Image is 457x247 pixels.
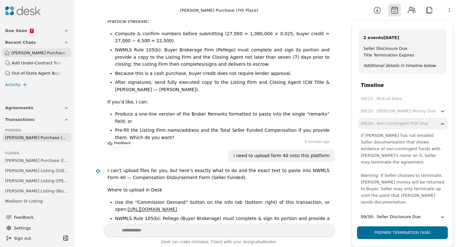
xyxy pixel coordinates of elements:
[4,223,70,233] button: Settings
[14,235,31,242] span: Sign out
[115,199,330,213] li: Use the “Commission Demand” button on the Info tab (bottom right) of this transaction, or open:
[2,58,71,67] a: Add Under-Contract Transaction in Desk
[377,120,428,127] div: Non-Contingent POF Due
[305,139,330,145] time: 9 minutes ago
[358,93,448,105] button: 09/23:Mutual Date
[1,114,73,125] button: Transactions
[104,224,335,237] textarea: Write your prompt here
[363,52,441,58] div: Title Termination Expires
[5,6,41,15] img: Desk
[5,39,36,46] span: Recent Chats
[358,118,448,130] button: 09/26:Non-Contingent POF Due
[377,96,402,102] div: Mutual Date
[2,69,71,77] a: Out-of-State Agent Buying in [US_STATE]
[5,188,69,194] span: [PERSON_NAME] Listing (Blueberry Ln)
[14,214,65,221] span: Feedback
[14,225,31,231] span: Settings
[115,30,330,44] li: Compute & confirm numbers before submitting (27,000 = 1,080,000 × 0.025; buyer credit = 27,000 − ...
[5,167,69,174] span: [PERSON_NAME] Listing ([GEOGRAPHIC_DATA])
[5,151,69,156] div: Closed
[3,211,69,223] button: Feedback
[4,233,61,243] button: Sign out
[1,102,73,114] button: Agreements
[115,46,330,68] li: NWMLS Rule 105(b): Buyer Brokerage Firm (Pellego) must complete and sign its portion and provide ...
[377,214,421,220] div: Seller Disclosure Due
[5,81,21,88] span: Activity
[115,70,330,77] li: Because this is a cash purchase, buyer credit does not require lender approval.
[358,211,448,223] button: 09/30:Seller Disclosure Due
[12,70,62,77] div: Out-of-State Agent Buying in [US_STATE]
[363,45,441,52] div: Seller Disclosure Due
[358,105,448,117] button: 09/26:[PERSON_NAME] Money Due
[5,134,69,141] span: [PERSON_NAME] Purchase (7th Place)
[108,167,330,181] p: I can’t upload files for you, but here’s exactly what to do and the exact text to paste into NWML...
[5,157,69,164] span: [PERSON_NAME] Purchase ([PERSON_NAME])
[5,128,69,133] div: Pending
[108,186,330,194] p: Where to upload in Desk
[5,27,27,34] span: Due Soon
[243,240,264,244] span: designated
[180,7,258,14] div: [PERSON_NAME] Purchase (7th Place)
[108,18,330,25] p: Practical checklist:
[108,98,330,106] p: If you’d like, I can:
[233,152,329,159] div: i need to upload form 40 onto this platform
[361,96,374,102] div: 09/23 :
[5,198,43,204] span: Madison St Listing
[363,62,441,69] div: Additional details in timeline below
[128,207,177,212] a: [URL][DOMAIN_NAME]
[114,140,131,147] p: Feedback
[357,226,448,239] button: Prepare Termination (90A)
[30,29,33,32] span: 2
[377,108,436,115] div: [PERSON_NAME] Money Due
[12,60,62,66] div: Add Under-Contract Transaction in Desk
[5,208,69,215] span: [PERSON_NAME] Purchase ([GEOGRAPHIC_DATA])
[361,108,374,115] div: 09/26 :
[1,25,73,37] button: Due Soon2
[361,132,445,205] div: If [PERSON_NAME] has not emailed Seller documentation that shows evidence of non-contingent funds...
[115,79,330,93] li: After signatures, send fully executed copy to the Listing Firm and Closing Agent (CW Title & [PER...
[11,50,69,56] span: [PERSON_NAME] Purchase (7th Place)
[2,48,71,57] a: [PERSON_NAME] Purchase (7th Place)
[95,168,101,174] img: Desk
[5,104,33,111] span: Agreements
[1,80,73,89] a: Activity
[115,215,330,237] li: NWMLS Rule 105(b): Pellego (Buyer Brokerage) must complete & sign its portion and provide a copy ...
[115,127,330,141] li: Pre-fill the Listing Firm name/address and the Total Seller Funded Compensation if you provide th...
[361,214,374,220] div: 09/30 :
[1,37,73,48] button: Recent Chats
[361,120,374,127] div: 09/26 :
[115,110,330,125] li: Produce a one‑line version of the Broker Remarks formatted to paste into the single “remarks” fie...
[5,116,35,123] span: Transactions
[104,239,335,247] div: Desk can make mistakes. Check with your broker.
[5,177,69,184] span: [PERSON_NAME] Listing ([PERSON_NAME])
[352,82,453,89] div: Timeline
